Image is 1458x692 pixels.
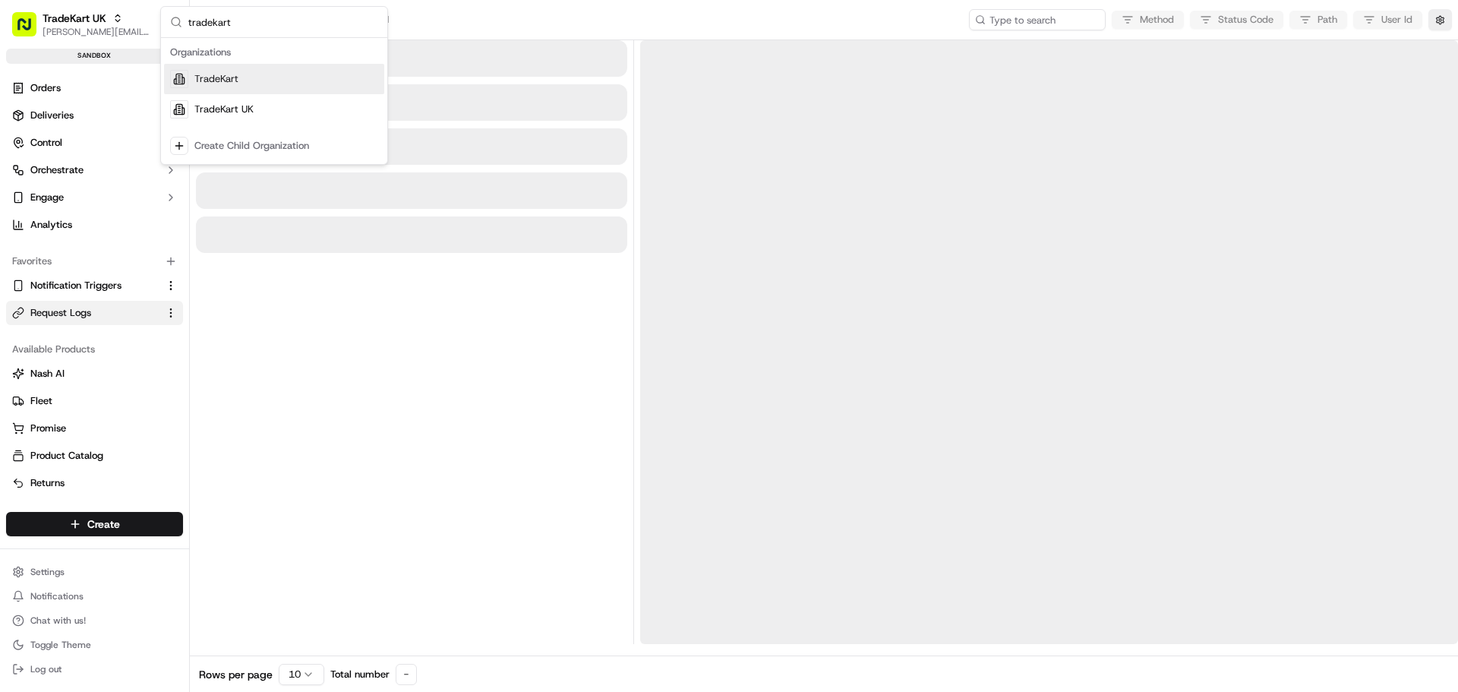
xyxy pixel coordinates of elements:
input: Got a question? Start typing here... [39,98,273,114]
button: Fleet [6,389,183,413]
a: 💻API Documentation [122,333,250,361]
img: Jeff Sasse [15,262,39,286]
span: Total number [330,668,390,681]
div: Start new chat [68,145,249,160]
a: Promise [12,422,177,435]
span: • [126,276,131,289]
span: Nash AI [30,367,65,381]
button: Chat with us! [6,610,183,631]
img: 1736555255976-a54dd68f-1ca7-489b-9aae-adbdc363a1c4 [15,145,43,172]
span: Fleet [30,394,52,408]
button: Log out [6,659,183,680]
button: [PERSON_NAME][EMAIL_ADDRESS][DOMAIN_NAME] [43,26,151,38]
a: Powered byPylon [107,376,184,388]
span: [DATE] [134,276,166,289]
p: Welcome 👋 [15,61,276,85]
span: Notifications [30,590,84,602]
div: Favorites [6,249,183,273]
span: Settings [30,566,65,578]
a: Nash AI [12,367,177,381]
a: Request Logs [12,306,159,320]
input: Type to search [969,9,1106,30]
button: Promise [6,416,183,441]
a: Notification Triggers [12,279,159,292]
button: Start new chat [258,150,276,168]
div: Available Products [6,337,183,362]
button: Settings [6,561,183,583]
a: Analytics [6,213,183,237]
button: Toggle Theme [6,634,183,656]
span: Pylon [151,377,184,388]
div: Suggestions [161,38,387,164]
img: Nash [15,15,46,46]
div: 📗 [15,341,27,353]
a: 📗Knowledge Base [9,333,122,361]
button: TradeKart UK [43,11,106,26]
span: Returns [30,476,65,490]
img: Jeff Sasse [15,221,39,245]
button: Product Catalog [6,444,183,468]
span: • [126,235,131,248]
a: Orders [6,76,183,100]
button: Notification Triggers [6,273,183,298]
div: - [396,664,417,685]
div: Create Child Organization [194,139,309,153]
a: Product Catalog [12,449,177,463]
button: Nash AI [6,362,183,386]
button: Create [6,512,183,536]
button: Orchestrate [6,158,183,182]
span: Knowledge Base [30,340,116,355]
span: Rows per page [199,667,273,682]
input: Search... [188,7,378,37]
div: We're available if you need us! [68,160,209,172]
button: Notifications [6,586,183,607]
span: Analytics [30,218,72,232]
span: Request Logs [30,306,91,320]
div: 💻 [128,341,140,353]
span: Control [30,136,62,150]
a: Returns [12,476,177,490]
button: Returns [6,471,183,495]
span: TradeKart UK [194,103,254,116]
span: Promise [30,422,66,435]
span: [PERSON_NAME] [47,235,123,248]
span: Log out [30,663,62,675]
a: Deliveries [6,103,183,128]
button: See all [235,194,276,213]
div: sandbox [6,49,183,64]
div: Past conversations [15,197,102,210]
span: API Documentation [144,340,244,355]
div: Organizations [164,41,384,64]
span: Toggle Theme [30,639,91,651]
span: Engage [30,191,64,204]
span: Orchestrate [30,163,84,177]
button: TradeKart UK[PERSON_NAME][EMAIL_ADDRESS][DOMAIN_NAME] [6,6,157,43]
span: Create [87,517,120,532]
span: [PERSON_NAME] [47,276,123,289]
span: [DATE] [134,235,166,248]
span: Product Catalog [30,449,103,463]
span: Notification Triggers [30,279,121,292]
button: Control [6,131,183,155]
span: TradeKart [194,72,238,86]
button: Request Logs [6,301,183,325]
span: Deliveries [30,109,74,122]
a: Fleet [12,394,177,408]
img: 1732323095091-59ea418b-cfe3-43c8-9ae0-d0d06d6fd42c [32,145,59,172]
span: Orders [30,81,61,95]
button: Engage [6,185,183,210]
span: Chat with us! [30,615,86,627]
